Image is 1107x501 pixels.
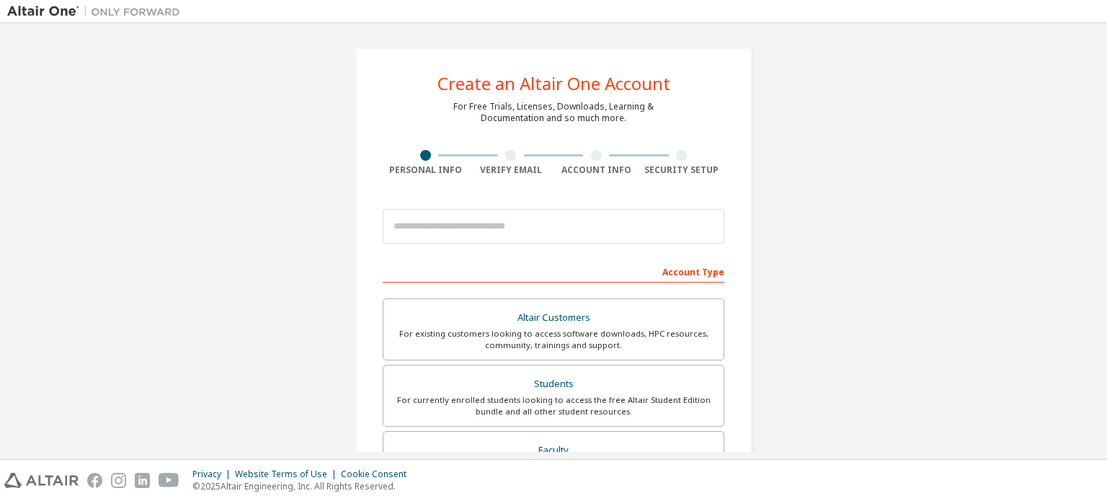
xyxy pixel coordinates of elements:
div: Personal Info [383,164,468,176]
img: facebook.svg [87,473,102,488]
div: For currently enrolled students looking to access the free Altair Student Edition bundle and all ... [392,394,715,417]
div: Students [392,374,715,394]
div: Account Info [553,164,639,176]
div: For existing customers looking to access software downloads, HPC resources, community, trainings ... [392,328,715,351]
div: Website Terms of Use [235,469,341,480]
div: Cookie Consent [341,469,415,480]
img: linkedin.svg [135,473,150,488]
div: Altair Customers [392,308,715,328]
img: Altair One [7,4,187,19]
div: Verify Email [468,164,554,176]
img: altair_logo.svg [4,473,79,488]
div: Security Setup [639,164,725,176]
p: © 2025 Altair Engineering, Inc. All Rights Reserved. [192,480,415,492]
div: Privacy [192,469,235,480]
img: youtube.svg [159,473,179,488]
div: For Free Trials, Licenses, Downloads, Learning & Documentation and so much more. [453,101,654,124]
div: Account Type [383,260,724,283]
div: Create an Altair One Account [437,75,670,92]
div: Faculty [392,440,715,461]
img: instagram.svg [111,473,126,488]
